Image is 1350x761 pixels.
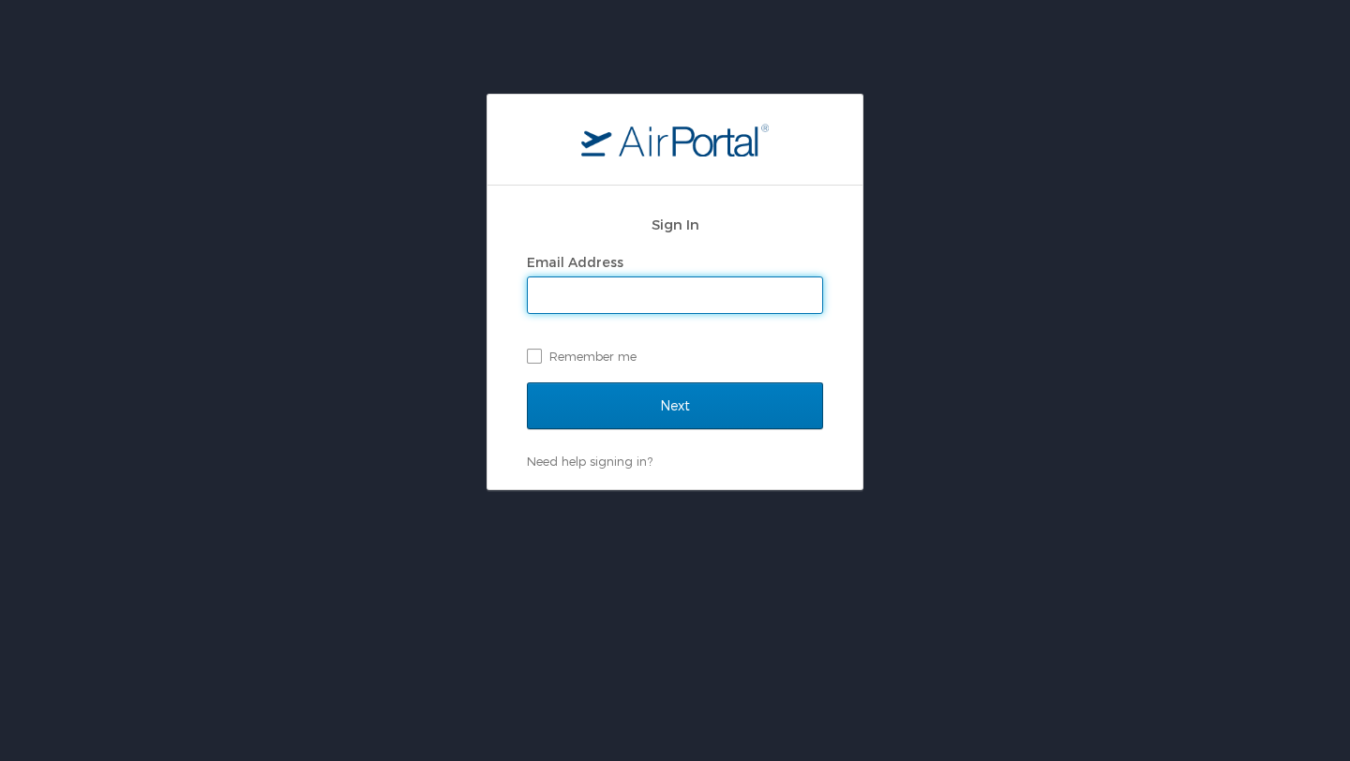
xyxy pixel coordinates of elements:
label: Remember me [527,342,823,370]
h2: Sign In [527,214,823,235]
a: Need help signing in? [527,454,652,469]
img: logo [581,123,769,157]
label: Email Address [527,254,623,270]
input: Next [527,382,823,429]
